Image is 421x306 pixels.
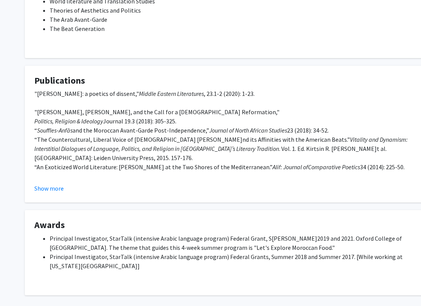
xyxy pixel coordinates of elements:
iframe: Chat [6,272,32,300]
em: Middle Eastern Literatures [139,90,204,97]
em: Comparative Poetics [308,163,360,171]
em: Souffles [37,126,56,134]
button: Show more [34,184,64,193]
em: Politics, Religion & Ideology [34,117,103,125]
em: Alif: Journal of [273,163,308,171]
em: Anfās [59,126,73,134]
em: Journal of North African Studies [209,126,287,134]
